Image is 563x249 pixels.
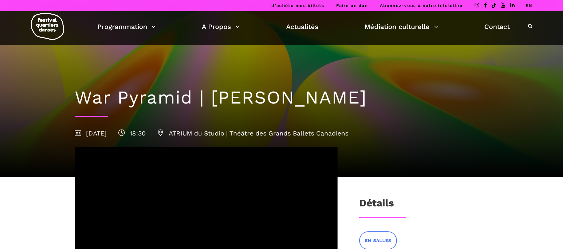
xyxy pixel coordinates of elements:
[365,21,438,32] a: Médiation culturelle
[75,87,488,109] h1: War Pyramid | [PERSON_NAME]
[380,3,463,8] a: Abonnez-vous à notre infolettre
[525,3,532,8] a: EN
[271,3,324,8] a: J’achète mes billets
[97,21,156,32] a: Programmation
[359,197,394,214] h3: Détails
[157,129,349,137] span: ATRIUM du Studio | Théâtre des Grands Ballets Canadiens
[484,21,510,32] a: Contact
[118,129,146,137] span: 18:30
[31,13,64,40] img: logo-fqd-med
[336,3,368,8] a: Faire un don
[75,129,107,137] span: [DATE]
[365,237,391,244] span: EN SALLES
[202,21,240,32] a: A Propos
[286,21,319,32] a: Actualités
